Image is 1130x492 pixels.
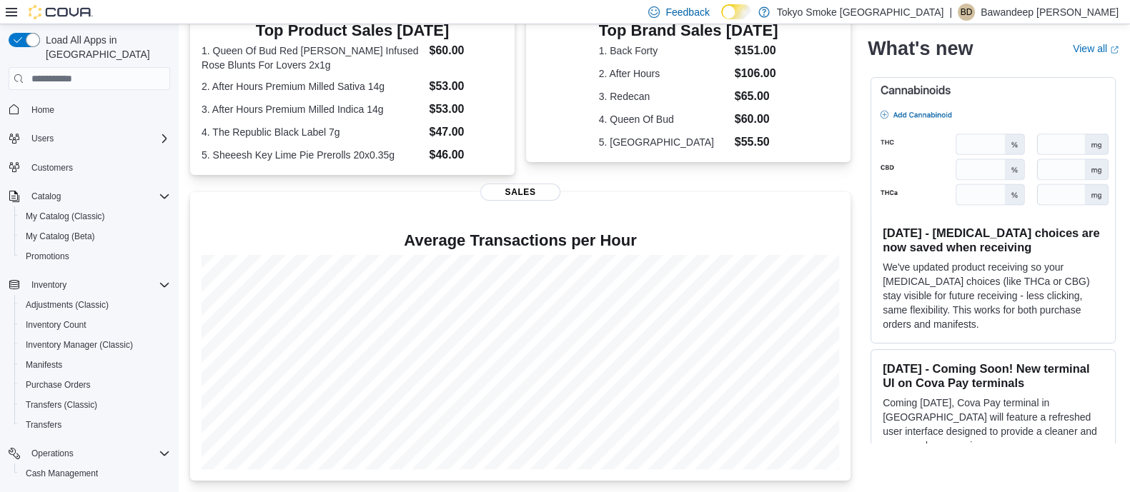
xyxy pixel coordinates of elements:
[20,248,75,265] a: Promotions
[26,211,105,222] span: My Catalog (Classic)
[20,465,170,482] span: Cash Management
[20,416,67,433] a: Transfers
[202,102,424,116] dt: 3. After Hours Premium Milled Indica 14g
[20,376,96,393] a: Purchase Orders
[31,104,54,116] span: Home
[20,316,92,333] a: Inventory Count
[14,395,176,415] button: Transfers (Classic)
[735,65,778,82] dd: $106.00
[883,259,1104,331] p: We've updated product receiving so your [MEDICAL_DATA] choices (like THCa or CBG) stay visible fo...
[430,42,504,59] dd: $60.00
[721,4,751,19] input: Dark Mode
[20,416,170,433] span: Transfers
[20,316,170,333] span: Inventory Count
[26,399,97,411] span: Transfers (Classic)
[3,99,176,119] button: Home
[26,339,133,351] span: Inventory Manager (Classic)
[40,33,170,61] span: Load All Apps in [GEOGRAPHIC_DATA]
[20,336,170,353] span: Inventory Manager (Classic)
[20,296,170,313] span: Adjustments (Classic)
[14,246,176,266] button: Promotions
[26,188,66,205] button: Catalog
[721,19,722,20] span: Dark Mode
[202,148,424,162] dt: 5. Sheeesh Key Lime Pie Prerolls 20x0.35g
[26,276,170,293] span: Inventory
[26,276,72,293] button: Inventory
[26,101,60,119] a: Home
[14,315,176,335] button: Inventory Count
[26,379,91,391] span: Purchase Orders
[26,188,170,205] span: Catalog
[599,135,729,149] dt: 5. [GEOGRAPHIC_DATA]
[31,279,66,291] span: Inventory
[14,355,176,375] button: Manifests
[3,157,176,178] button: Customers
[26,231,95,242] span: My Catalog (Beta)
[735,88,778,105] dd: $65.00
[29,5,93,19] img: Cova
[26,468,98,479] span: Cash Management
[20,208,111,225] a: My Catalog (Classic)
[20,336,139,353] a: Inventory Manager (Classic)
[735,111,778,128] dd: $60.00
[735,134,778,151] dd: $55.50
[735,42,778,59] dd: $151.00
[31,191,61,202] span: Catalog
[26,419,61,431] span: Transfers
[31,448,74,459] span: Operations
[20,356,170,373] span: Manifests
[202,44,424,72] dt: 1. Queen Of Bud Red [PERSON_NAME] Infused Rose Blunts For Lovers 2x1g
[3,129,176,149] button: Users
[599,44,729,58] dt: 1. Back Forty
[1073,43,1119,54] a: View allExternal link
[14,206,176,226] button: My Catalog (Classic)
[14,415,176,435] button: Transfers
[202,22,503,39] h3: Top Product Sales [DATE]
[31,133,54,144] span: Users
[883,395,1104,452] p: Coming [DATE], Cova Pay terminal in [GEOGRAPHIC_DATA] will feature a refreshed user interface des...
[480,184,560,201] span: Sales
[26,100,170,118] span: Home
[20,396,103,413] a: Transfers (Classic)
[31,162,73,174] span: Customers
[26,299,109,311] span: Adjustments (Classic)
[20,248,170,265] span: Promotions
[430,146,504,164] dd: $46.00
[20,228,101,245] a: My Catalog (Beta)
[949,4,952,21] p: |
[202,125,424,139] dt: 4. The Republic Black Label 7g
[599,112,729,126] dt: 4. Queen Of Bud
[26,359,62,371] span: Manifests
[3,443,176,463] button: Operations
[26,251,69,262] span: Promotions
[430,78,504,95] dd: $53.00
[26,319,86,331] span: Inventory Count
[599,22,778,39] h3: Top Brand Sales [DATE]
[26,159,170,176] span: Customers
[868,37,973,60] h2: What's new
[961,4,973,21] span: BD
[1110,45,1119,54] svg: External link
[430,101,504,118] dd: $53.00
[20,296,114,313] a: Adjustments (Classic)
[20,208,170,225] span: My Catalog (Classic)
[26,445,170,462] span: Operations
[14,335,176,355] button: Inventory Manager (Classic)
[14,295,176,315] button: Adjustments (Classic)
[3,186,176,206] button: Catalog
[202,232,839,249] h4: Average Transactions per Hour
[981,4,1119,21] p: Bawandeep [PERSON_NAME]
[20,465,104,482] a: Cash Management
[3,275,176,295] button: Inventory
[20,396,170,413] span: Transfers (Classic)
[20,228,170,245] span: My Catalog (Beta)
[14,463,176,483] button: Cash Management
[202,79,424,94] dt: 2. After Hours Premium Milled Sativa 14g
[26,445,79,462] button: Operations
[430,124,504,141] dd: $47.00
[599,66,729,81] dt: 2. After Hours
[14,226,176,246] button: My Catalog (Beta)
[883,225,1104,253] h3: [DATE] - [MEDICAL_DATA] choices are now saved when receiving
[26,159,79,176] a: Customers
[665,5,709,19] span: Feedback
